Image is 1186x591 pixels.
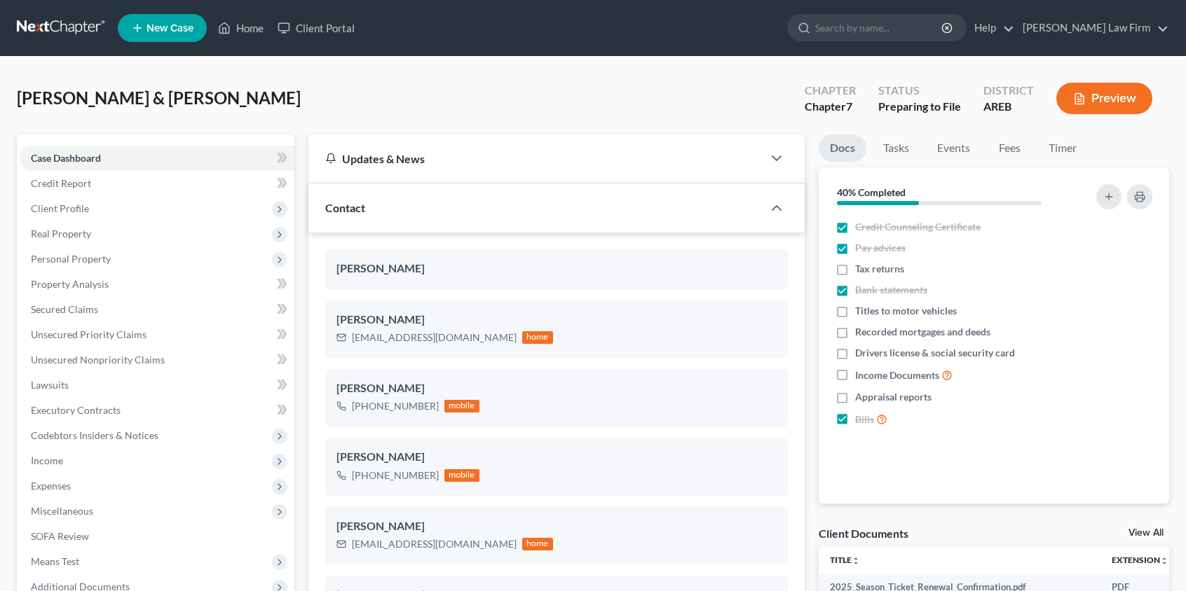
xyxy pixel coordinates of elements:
[20,297,294,322] a: Secured Claims
[20,373,294,398] a: Lawsuits
[20,146,294,171] a: Case Dashboard
[852,557,860,565] i: unfold_more
[352,468,439,482] div: [PHONE_NUMBER]
[815,15,943,41] input: Search by name...
[20,524,294,549] a: SOFA Review
[336,260,777,277] div: [PERSON_NAME]
[31,177,91,189] span: Credit Report
[878,99,961,115] div: Preparing to File
[20,398,294,423] a: Executory Contracts
[31,555,79,567] span: Means Test
[805,99,856,115] div: Chapter
[31,505,93,517] span: Miscellaneous
[146,23,193,34] span: New Case
[983,83,1034,99] div: District
[983,99,1034,115] div: AREB
[20,322,294,347] a: Unsecured Priority Claims
[17,88,301,108] span: [PERSON_NAME] & [PERSON_NAME]
[855,390,932,404] span: Appraisal reports
[855,325,990,339] span: Recorded mortgages and deeds
[31,328,146,340] span: Unsecured Priority Claims
[1112,555,1168,565] a: Extensionunfold_more
[855,262,904,276] span: Tax returns
[855,368,939,382] span: Income Documents
[31,379,69,391] span: Lawsuits
[31,202,89,214] span: Client Profile
[855,241,906,255] span: Pay advices
[846,99,852,113] span: 7
[967,15,1014,41] a: Help
[987,134,1032,162] a: Fees
[819,134,866,162] a: Docs
[444,469,479,482] div: mobile
[830,555,860,565] a: Titleunfold_more
[31,354,165,366] span: Unsecured Nonpriority Claims
[31,454,63,466] span: Income
[1016,15,1168,41] a: [PERSON_NAME] Law Firm
[31,429,158,441] span: Codebtors Insiders & Notices
[352,331,517,345] div: [EMAIL_ADDRESS][DOMAIN_NAME]
[855,220,981,234] span: Credit Counseling Certificate
[855,283,927,297] span: Bank statements
[325,201,365,214] span: Contact
[31,404,121,416] span: Executory Contracts
[352,399,439,413] div: [PHONE_NUMBER]
[31,228,91,239] span: Real Property
[444,400,479,412] div: mobile
[336,449,777,466] div: [PERSON_NAME]
[31,530,89,542] span: SOFA Review
[926,134,981,162] a: Events
[1056,83,1152,114] button: Preview
[31,253,111,265] span: Personal Property
[31,278,109,290] span: Property Analysis
[837,186,906,198] strong: 40% Completed
[855,346,1015,360] span: Drivers license & social security card
[20,347,294,373] a: Unsecured Nonpriority Claims
[1129,528,1164,538] a: View All
[1160,557,1168,565] i: unfold_more
[336,312,777,328] div: [PERSON_NAME]
[805,83,856,99] div: Chapter
[31,152,101,164] span: Case Dashboard
[325,151,746,166] div: Updates & News
[211,15,271,41] a: Home
[20,171,294,196] a: Credit Report
[31,480,71,492] span: Expenses
[336,380,777,397] div: [PERSON_NAME]
[872,134,920,162] a: Tasks
[878,83,961,99] div: Status
[336,518,777,535] div: [PERSON_NAME]
[522,538,553,550] div: home
[271,15,362,41] a: Client Portal
[31,303,98,315] span: Secured Claims
[522,331,553,344] div: home
[855,304,957,318] span: Titles to motor vehicles
[1037,134,1088,162] a: Timer
[855,412,874,426] span: Bills
[352,537,517,551] div: [EMAIL_ADDRESS][DOMAIN_NAME]
[20,272,294,297] a: Property Analysis
[819,526,908,541] div: Client Documents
